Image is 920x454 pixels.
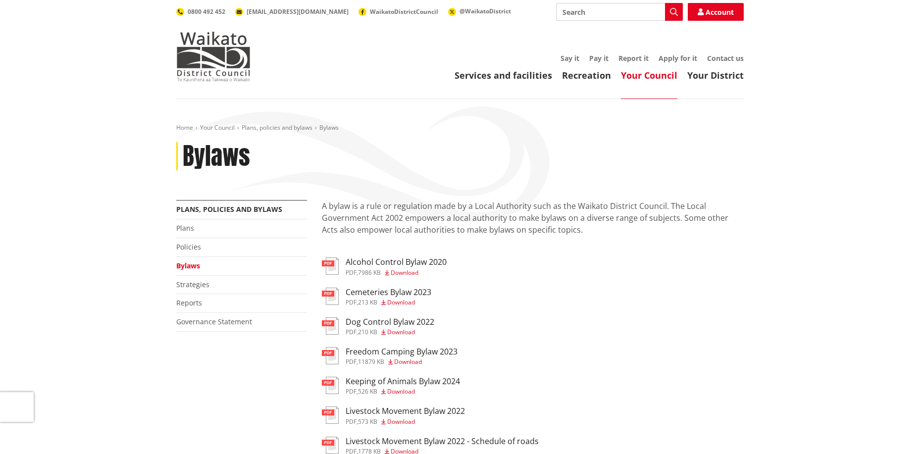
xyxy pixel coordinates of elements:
input: Search input [556,3,683,21]
span: pdf [346,328,357,336]
a: WaikatoDistrictCouncil [358,7,438,16]
a: Contact us [707,53,744,63]
div: , [346,419,465,425]
iframe: Messenger Launcher [874,412,910,448]
h3: Dog Control Bylaw 2022 [346,317,434,327]
a: Reports [176,298,202,307]
img: Waikato District Council - Te Kaunihera aa Takiwaa o Waikato [176,32,251,81]
span: 11879 KB [358,357,384,366]
a: Alcohol Control Bylaw 2020 pdf,7986 KB Download [322,257,447,275]
span: Download [387,417,415,426]
h3: Freedom Camping Bylaw 2023 [346,347,458,356]
a: Dog Control Bylaw 2022 pdf,210 KB Download [322,317,434,335]
span: 210 KB [358,328,377,336]
div: , [346,389,460,395]
a: Policies [176,242,201,252]
h3: Cemeteries Bylaw 2023 [346,288,431,297]
nav: breadcrumb [176,124,744,132]
span: Download [394,357,422,366]
span: WaikatoDistrictCouncil [370,7,438,16]
a: Recreation [562,69,611,81]
span: Download [387,328,415,336]
a: Bylaws [176,261,200,270]
a: Apply for it [659,53,697,63]
span: pdf [346,417,357,426]
span: pdf [346,357,357,366]
a: Home [176,123,193,132]
span: Download [387,298,415,306]
img: document-pdf.svg [322,317,339,335]
div: , [346,329,434,335]
span: 573 KB [358,417,377,426]
a: Your Council [621,69,677,81]
a: Account [688,3,744,21]
a: Livestock Movement Bylaw 2022 pdf,573 KB Download [322,406,465,424]
span: [EMAIL_ADDRESS][DOMAIN_NAME] [247,7,349,16]
img: document-pdf.svg [322,257,339,275]
h3: Livestock Movement Bylaw 2022 [346,406,465,416]
a: Cemeteries Bylaw 2023 pdf,213 KB Download [322,288,431,305]
span: Download [391,268,418,277]
a: [EMAIL_ADDRESS][DOMAIN_NAME] [235,7,349,16]
a: Report it [618,53,649,63]
a: Say it [561,53,579,63]
span: @WaikatoDistrict [460,7,511,15]
img: document-pdf.svg [322,437,339,454]
a: Strategies [176,280,209,289]
span: pdf [346,268,357,277]
h3: Alcohol Control Bylaw 2020 [346,257,447,267]
img: document-pdf.svg [322,406,339,424]
a: Your Council [200,123,235,132]
a: Plans [176,223,194,233]
span: 7986 KB [358,268,381,277]
a: Plans, policies and bylaws [176,204,282,214]
span: 526 KB [358,387,377,396]
h1: Bylaws [183,142,250,171]
p: A bylaw is a rule or regulation made by a Local Authority such as the Waikato District Council. T... [322,200,744,248]
a: Services and facilities [455,69,552,81]
span: Bylaws [319,123,339,132]
div: , [346,359,458,365]
div: , [346,300,431,305]
a: Your District [687,69,744,81]
h3: Keeping of Animals Bylaw 2024 [346,377,460,386]
a: Governance Statement [176,317,252,326]
span: Download [387,387,415,396]
a: Freedom Camping Bylaw 2023 pdf,11879 KB Download [322,347,458,365]
a: 0800 492 452 [176,7,225,16]
span: 0800 492 452 [188,7,225,16]
div: , [346,270,447,276]
img: document-pdf.svg [322,288,339,305]
a: Keeping of Animals Bylaw 2024 pdf,526 KB Download [322,377,460,395]
h3: Livestock Movement Bylaw 2022 - Schedule of roads [346,437,539,446]
span: pdf [346,387,357,396]
span: pdf [346,298,357,306]
a: Pay it [589,53,609,63]
span: 213 KB [358,298,377,306]
a: Plans, policies and bylaws [242,123,312,132]
img: document-pdf.svg [322,347,339,364]
img: document-pdf.svg [322,377,339,394]
a: @WaikatoDistrict [448,7,511,15]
